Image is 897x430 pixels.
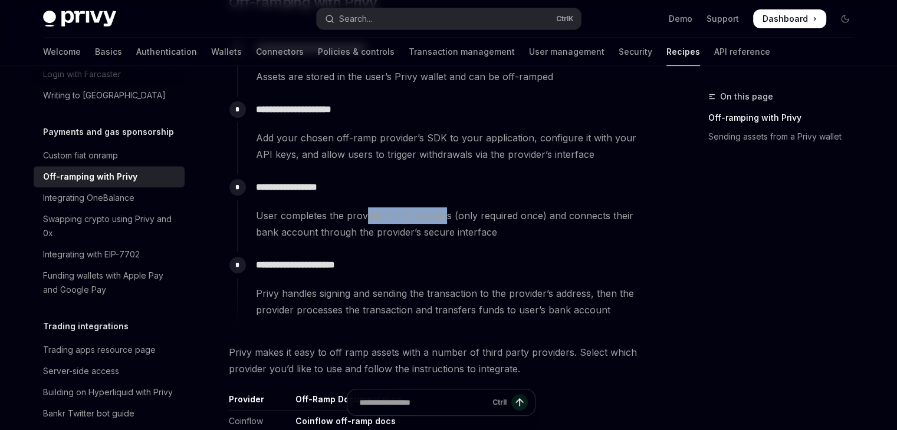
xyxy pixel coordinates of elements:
[836,9,855,28] button: Toggle dark mode
[708,127,864,146] a: Sending assets from a Privy wallet
[43,247,140,262] div: Integrating with EIP-7702
[43,125,174,139] h5: Payments and gas sponsorship
[229,344,654,377] span: Privy makes it easy to off ramp assets with a number of third party providers. Select which provi...
[43,148,118,163] div: Custom fiat onramp
[529,38,604,66] a: User management
[556,14,574,24] span: Ctrl K
[43,343,156,357] div: Trading apps resource page
[34,403,185,424] a: Bankr Twitter bot guide
[714,38,770,66] a: API reference
[136,38,197,66] a: Authentication
[34,382,185,403] a: Building on Hyperliquid with Privy
[256,68,653,85] span: Assets are stored in the user’s Privy wallet and can be off-ramped
[43,170,137,184] div: Off-ramping with Privy
[43,191,134,205] div: Integrating OneBalance
[43,385,173,399] div: Building on Hyperliquid with Privy
[43,319,129,333] h5: Trading integrations
[95,38,122,66] a: Basics
[43,88,166,102] div: Writing to [GEOGRAPHIC_DATA]
[256,38,304,66] a: Connectors
[666,38,700,66] a: Recipes
[34,145,185,166] a: Custom fiat onramp
[720,90,773,104] span: On this page
[359,389,488,415] input: Ask a question...
[256,207,653,240] span: User completes the provider’s KYC process (only required once) and connects their bank account th...
[43,269,178,297] div: Funding wallets with Apple Pay and Google Pay
[43,406,134,421] div: Bankr Twitter bot guide
[753,9,826,28] a: Dashboard
[707,13,739,25] a: Support
[34,244,185,265] a: Integrating with EIP-7702
[34,187,185,209] a: Integrating OneBalance
[619,38,652,66] a: Security
[43,212,178,240] div: Swapping crypto using Privy and 0x
[34,166,185,187] a: Off-ramping with Privy
[34,209,185,244] a: Swapping crypto using Privy and 0x
[34,85,185,106] a: Writing to [GEOGRAPHIC_DATA]
[211,38,242,66] a: Wallets
[318,38,395,66] a: Policies & controls
[43,11,116,27] img: dark logo
[34,339,185,360] a: Trading apps resource page
[43,364,119,378] div: Server-side access
[708,108,864,127] a: Off-ramping with Privy
[256,130,653,163] span: Add your chosen off-ramp provider’s SDK to your application, configure it with your API keys, and...
[669,13,692,25] a: Demo
[511,394,528,411] button: Send message
[763,13,808,25] span: Dashboard
[409,38,515,66] a: Transaction management
[339,12,372,26] div: Search...
[43,38,81,66] a: Welcome
[34,265,185,300] a: Funding wallets with Apple Pay and Google Pay
[34,360,185,382] a: Server-side access
[256,285,653,318] span: Privy handles signing and sending the transaction to the provider’s address, then the provider pr...
[317,8,581,29] button: Open search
